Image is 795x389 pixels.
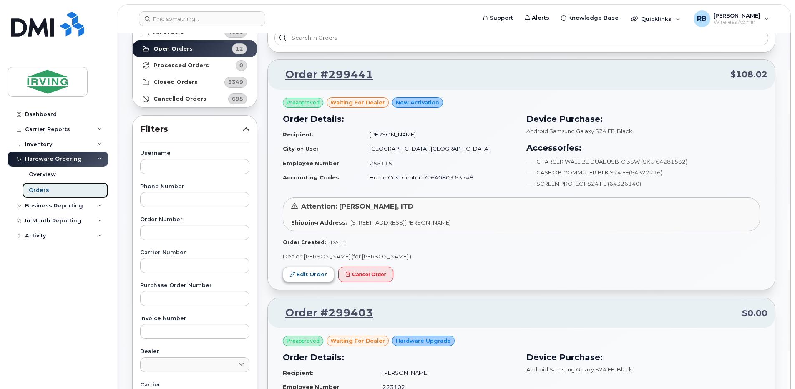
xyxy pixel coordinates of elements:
[283,113,516,125] h3: Order Details:
[641,15,672,22] span: Quicklinks
[625,10,686,27] div: Quicklinks
[287,99,320,106] span: Preapproved
[362,127,516,142] td: [PERSON_NAME]
[133,40,257,57] a: Open Orders12
[275,67,373,82] a: Order #299441
[614,366,632,373] span: , Black
[519,10,555,26] a: Alerts
[283,267,334,282] a: Edit Order
[362,141,516,156] td: [GEOGRAPHIC_DATA], [GEOGRAPHIC_DATA]
[362,156,516,171] td: 255115
[274,30,768,45] input: Search in orders
[140,283,249,288] label: Purchase Order Number
[329,239,347,245] span: [DATE]
[688,10,775,27] div: Roberts, Brad
[283,351,516,364] h3: Order Details:
[287,337,320,345] span: Preapproved
[532,14,549,22] span: Alerts
[153,96,206,102] strong: Cancelled Orders
[153,62,209,69] strong: Processed Orders
[375,366,516,380] td: [PERSON_NAME]
[140,349,249,354] label: Dealer
[714,12,760,19] span: [PERSON_NAME]
[133,91,257,107] a: Cancelled Orders695
[283,145,318,152] strong: City of Use:
[133,57,257,74] a: Processed Orders0
[291,219,347,226] strong: Shipping Address:
[283,369,314,376] strong: Recipient:
[228,78,243,86] span: 3349
[477,10,519,26] a: Support
[555,10,624,26] a: Knowledge Base
[697,14,707,24] span: RB
[140,382,249,388] label: Carrier
[283,239,326,245] strong: Order Created:
[526,180,760,188] li: SCREEN PROTECT S24 FE (64326140)
[330,337,385,345] span: waiting for dealer
[153,45,193,52] strong: Open Orders
[526,351,760,364] h3: Device Purchase:
[140,184,249,189] label: Phone Number
[730,68,767,81] span: $108.02
[526,169,760,177] li: CASE OB COMMUTER BLK S24 FE(64322216)
[526,113,760,125] h3: Device Purchase:
[614,128,632,134] span: , Black
[140,123,243,135] span: Filters
[350,219,451,226] span: [STREET_ADDRESS][PERSON_NAME]
[338,267,393,282] button: Cancel Order
[239,61,243,69] span: 0
[362,170,516,185] td: Home Cost Center: 70640803.63748
[742,307,767,319] span: $0.00
[275,306,373,321] a: Order #299403
[140,250,249,255] label: Carrier Number
[526,158,760,166] li: CHARGER WALL BE DUAL USB-C 35W (SKU 64281532)
[283,253,760,260] p: Dealer: [PERSON_NAME] (for [PERSON_NAME] )
[133,74,257,91] a: Closed Orders3349
[232,95,243,103] span: 695
[236,45,243,53] span: 12
[140,151,249,156] label: Username
[139,11,265,26] input: Find something...
[490,14,513,22] span: Support
[330,99,385,106] span: waiting for dealer
[140,217,249,222] label: Order Number
[140,316,249,321] label: Invoice Number
[526,141,760,154] h3: Accessories:
[283,174,341,181] strong: Accounting Codes:
[283,160,339,167] strong: Employee Number
[568,14,619,22] span: Knowledge Base
[153,79,198,86] strong: Closed Orders
[301,202,413,210] span: Attention: [PERSON_NAME], ITD
[526,366,614,373] span: Android Samsung Galaxy S24 FE
[396,337,451,345] span: Hardware Upgrade
[526,128,614,134] span: Android Samsung Galaxy S24 FE
[714,19,760,25] span: Wireless Admin
[396,99,439,106] span: New Activation
[283,131,314,138] strong: Recipient:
